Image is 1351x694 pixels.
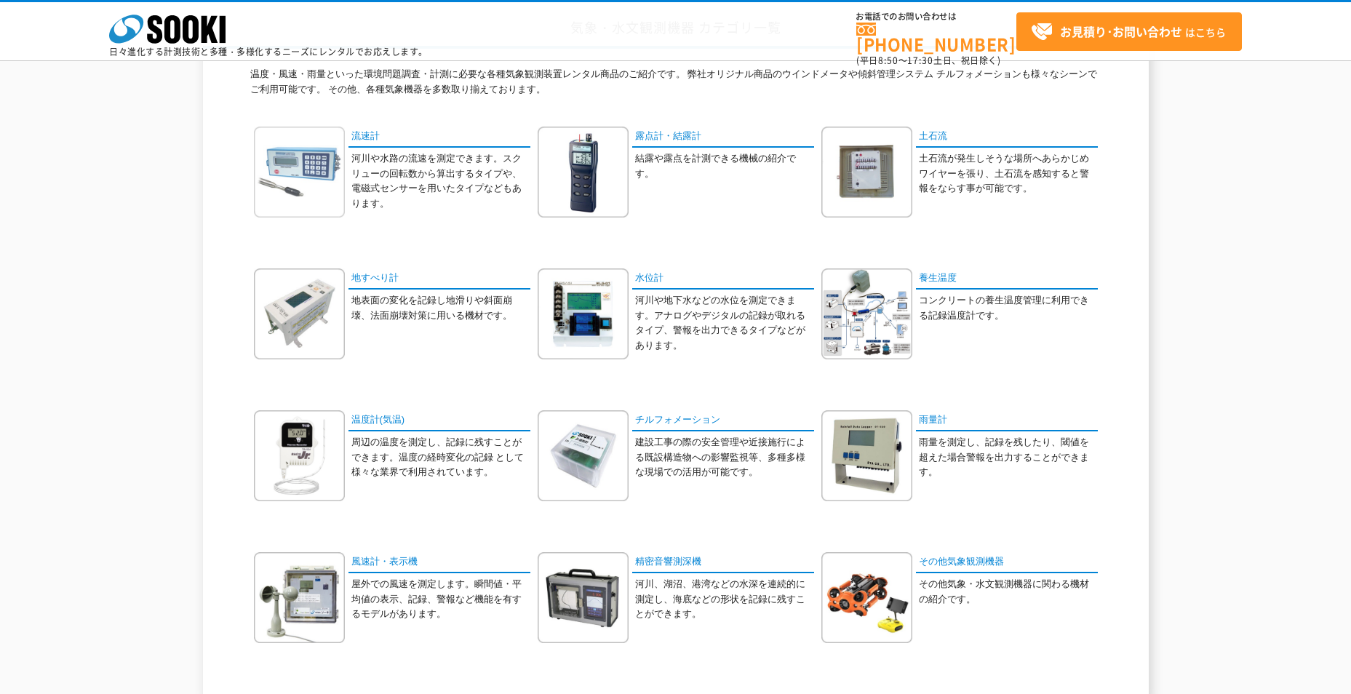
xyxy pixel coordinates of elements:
a: 流速計 [348,127,530,148]
img: その他気象観測機器 [821,552,912,643]
p: 日々進化する計測技術と多種・多様化するニーズにレンタルでお応えします。 [109,47,428,56]
img: 風速計・表示機 [254,552,345,643]
p: 周辺の温度を測定し、記録に残すことができます。温度の経時変化の記録 として様々な業界で利用されています。 [351,435,530,480]
img: 水位計 [538,268,629,359]
p: 河川や水路の流速を測定できます。スクリューの回転数から算出するタイプや、電磁式センサーを用いたタイプなどもあります。 [351,151,530,212]
img: 雨量計 [821,410,912,501]
p: 結露や露点を計測できる機械の紹介です。 [635,151,814,182]
p: 建設工事の際の安全管理や近接施行による既設構造物への影響監視等、多種多様な現場での活用が可能です。 [635,435,814,480]
p: 屋外での風速を測定します。瞬間値・平均値の表示、記録、警報など機能を有するモデルがあります。 [351,577,530,622]
img: 地すべり計 [254,268,345,359]
img: 土石流 [821,127,912,218]
a: 水位計 [632,268,814,290]
p: 雨量を測定し、記録を残したり、閾値を超えた場合警報を出力することができます。 [919,435,1098,480]
a: お見積り･お問い合わせはこちら [1016,12,1242,51]
img: 精密音響測深機 [538,552,629,643]
img: 養生温度 [821,268,912,359]
a: 精密音響測深機 [632,552,814,573]
p: コンクリートの養生温度管理に利用できる記録温度計です。 [919,293,1098,324]
strong: お見積り･お問い合わせ [1060,23,1182,40]
a: 養生温度 [916,268,1098,290]
a: [PHONE_NUMBER] [856,23,1016,52]
p: 河川、湖沼、港湾などの水深を連続的に測定し、海底などの形状を記録に残すことができます。 [635,577,814,622]
span: はこちら [1031,21,1226,43]
a: 地すべり計 [348,268,530,290]
a: 露点計・結露計 [632,127,814,148]
a: その他気象観測機器 [916,552,1098,573]
a: 風速計・表示機 [348,552,530,573]
span: お電話でのお問い合わせは [856,12,1016,21]
span: (平日 ～ 土日、祝日除く) [856,54,1000,67]
img: 温度計(気温) [254,410,345,501]
img: 流速計 [254,127,345,218]
p: その他気象・水文観測機器に関わる機材の紹介です。 [919,577,1098,607]
a: チルフォメーション [632,410,814,431]
a: 雨量計 [916,410,1098,431]
img: 露点計・結露計 [538,127,629,218]
p: 河川や地下水などの水位を測定できます。アナログやデジタルの記録が取れるタイプ、警報を出力できるタイプなどがあります。 [635,293,814,354]
img: チルフォメーション [538,410,629,501]
a: 土石流 [916,127,1098,148]
span: 8:50 [878,54,898,67]
a: 温度計(気温) [348,410,530,431]
p: 地表面の変化を記録し地滑りや斜面崩壊、法面崩壊対策に用いる機材です。 [351,293,530,324]
p: 温度・風速・雨量といった環境問題調査・計測に必要な各種気象観測装置レンタル商品のご紹介です。 弊社オリジナル商品のウインドメータや傾斜管理システム チルフォメーションも様々なシーンでご利用可能で... [250,67,1101,105]
p: 土石流が発生しそうな場所へあらかじめワイヤーを張り、土石流を感知すると警報をならす事が可能です。 [919,151,1098,196]
span: 17:30 [907,54,933,67]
